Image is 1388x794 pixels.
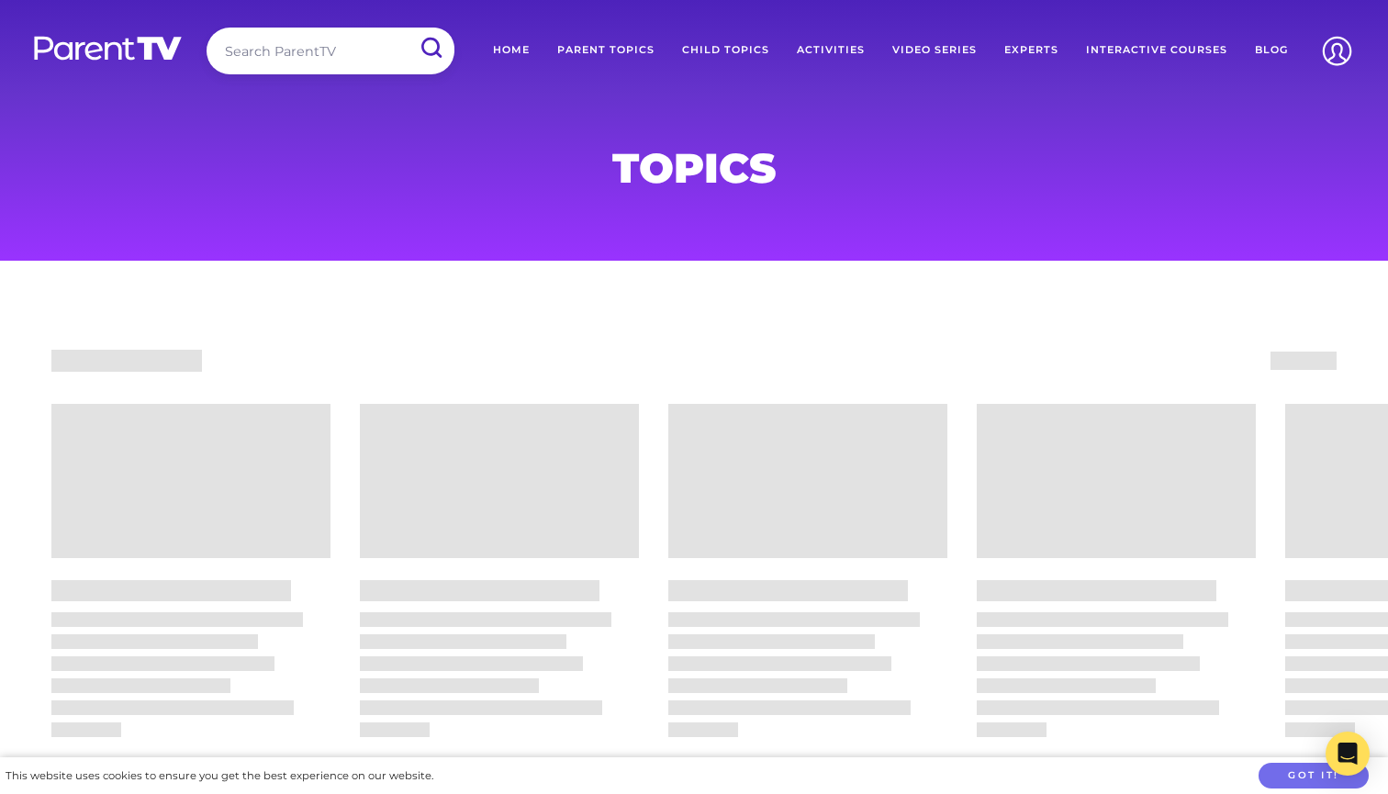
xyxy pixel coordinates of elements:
[668,28,783,73] a: Child Topics
[991,28,1072,73] a: Experts
[1314,28,1360,74] img: Account
[407,28,454,69] input: Submit
[479,28,543,73] a: Home
[1326,732,1370,776] div: Open Intercom Messenger
[32,35,184,62] img: parenttv-logo-white.4c85aaf.svg
[1259,763,1369,789] button: Got it!
[207,28,454,74] input: Search ParentTV
[1072,28,1241,73] a: Interactive Courses
[879,28,991,73] a: Video Series
[6,766,433,786] div: This website uses cookies to ensure you get the best experience on our website.
[1241,28,1302,73] a: Blog
[252,150,1136,186] h1: Topics
[783,28,879,73] a: Activities
[543,28,668,73] a: Parent Topics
